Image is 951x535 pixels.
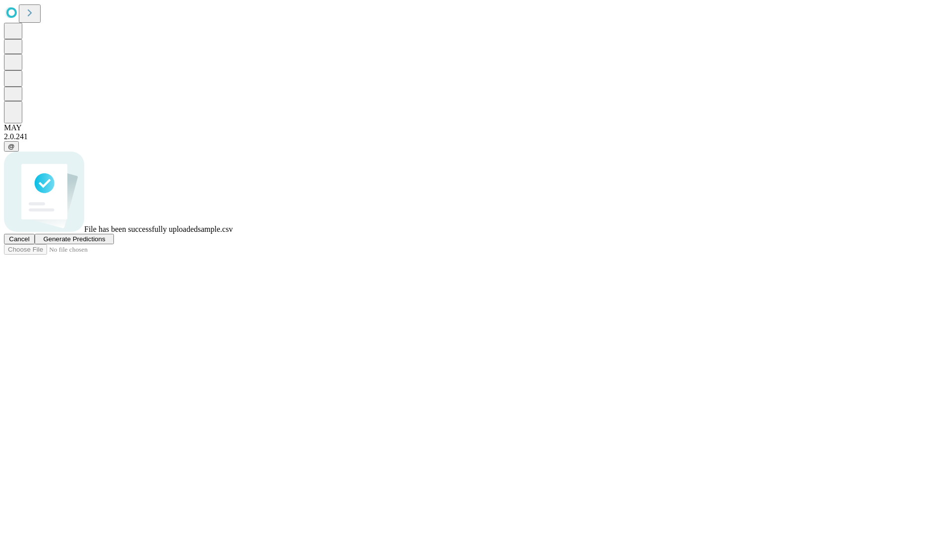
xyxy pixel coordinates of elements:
span: Generate Predictions [43,235,105,243]
div: MAY [4,123,947,132]
div: 2.0.241 [4,132,947,141]
span: Cancel [9,235,30,243]
span: File has been successfully uploaded [84,225,198,233]
button: @ [4,141,19,152]
span: @ [8,143,15,150]
span: sample.csv [198,225,233,233]
button: Cancel [4,234,35,244]
button: Generate Predictions [35,234,114,244]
